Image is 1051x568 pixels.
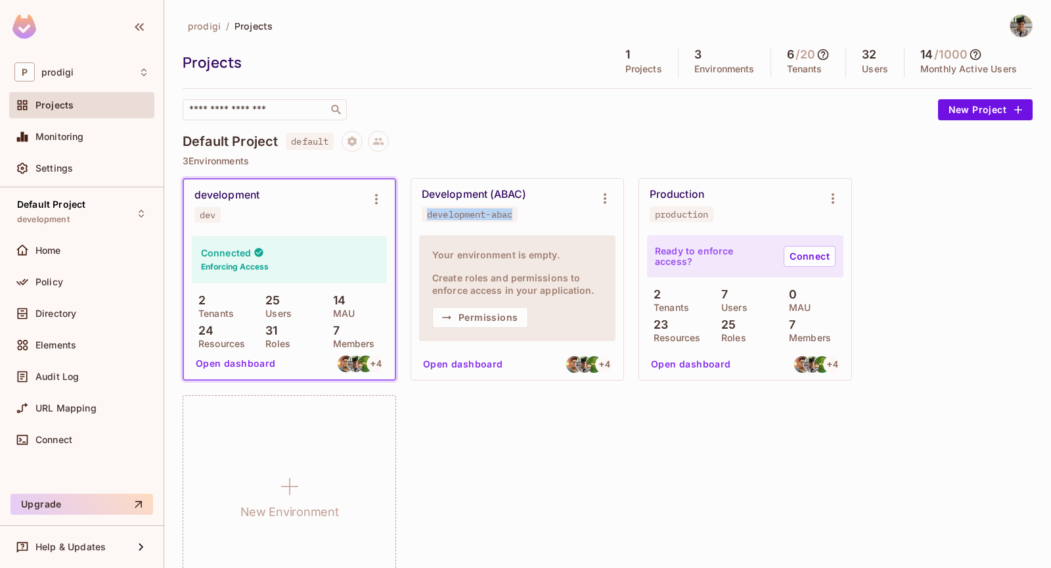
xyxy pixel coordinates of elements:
[35,403,97,414] span: URL Mapping
[625,48,630,61] h5: 1
[326,294,346,307] p: 14
[259,324,277,337] p: 31
[715,288,728,301] p: 7
[192,294,206,307] p: 2
[592,185,618,212] button: Environment settings
[192,308,234,319] p: Tenants
[566,356,583,373] img: arya.wicaksono@prodiginow.com
[259,294,280,307] p: 25
[286,133,334,150] span: default
[200,210,215,220] div: dev
[647,288,661,301] p: 2
[787,48,794,61] h5: 6
[647,302,689,313] p: Tenants
[655,209,708,220] div: production
[625,64,662,74] p: Projects
[694,64,755,74] p: Environments
[183,133,278,149] h4: Default Project
[920,48,933,61] h5: 14
[17,214,70,225] span: development
[432,272,602,296] h4: Create roles and permissions to enforce access in your application.
[326,324,340,337] p: 7
[14,62,35,82] span: P
[183,156,1033,166] p: 3 Environments
[920,64,1017,74] p: Monthly Active Users
[326,339,375,349] p: Members
[201,261,269,273] h6: Enforcing Access
[192,339,245,349] p: Resources
[647,333,700,343] p: Resources
[1010,15,1032,37] img: Rizky Syawal
[784,246,836,267] a: Connect
[782,333,831,343] p: Members
[422,188,526,201] div: Development (ABAC)
[432,248,602,261] h4: Your environment is empty.
[17,199,85,210] span: Default Project
[35,308,76,319] span: Directory
[804,356,820,373] img: rizky.thahir@prodiginow.com
[35,245,61,256] span: Home
[240,502,339,522] h1: New Environment
[326,308,355,319] p: MAU
[12,14,36,39] img: SReyMgAAAABJRU5ErkJggg==
[934,48,968,61] h5: / 1000
[370,359,381,368] span: + 4
[201,247,251,259] h4: Connected
[226,20,229,32] li: /
[427,209,512,220] div: development-abac
[715,333,746,343] p: Roles
[827,360,838,369] span: + 4
[694,48,702,61] h5: 3
[259,339,290,349] p: Roles
[795,48,815,61] h5: / 20
[194,189,259,202] div: development
[647,318,668,331] p: 23
[782,302,811,313] p: MAU
[646,354,736,375] button: Open dashboard
[715,302,748,313] p: Users
[35,542,106,552] span: Help & Updates
[782,288,797,301] p: 0
[183,53,603,72] div: Projects
[599,360,610,369] span: + 4
[650,188,704,201] div: Production
[188,20,221,32] span: prodigi
[862,64,888,74] p: Users
[862,48,876,61] h5: 32
[41,67,74,78] span: Workspace: prodigi
[347,356,364,372] img: rizky.thahir@prodiginow.com
[35,163,73,174] span: Settings
[418,354,508,375] button: Open dashboard
[782,318,795,331] p: 7
[35,435,72,445] span: Connect
[576,356,593,373] img: rizky.thahir@prodiginow.com
[35,131,84,142] span: Monitoring
[432,307,528,328] button: Permissions
[363,186,390,212] button: Environment settings
[35,340,76,350] span: Elements
[794,356,811,373] img: arya.wicaksono@prodiginow.com
[342,137,363,150] span: Project settings
[938,99,1033,120] button: New Project
[35,277,63,287] span: Policy
[814,356,830,373] img: chandra.andika@prodiginow.com
[35,100,74,110] span: Projects
[655,246,773,267] p: Ready to enforce access?
[192,324,213,337] p: 24
[190,353,281,374] button: Open dashboard
[259,308,292,319] p: Users
[357,356,374,372] img: chandra.andika@prodiginow.com
[715,318,736,331] p: 25
[35,371,79,382] span: Audit Log
[820,185,846,212] button: Environment settings
[235,20,273,32] span: Projects
[586,356,602,373] img: chandra.andika@prodiginow.com
[11,494,153,515] button: Upgrade
[787,64,822,74] p: Tenants
[338,356,354,372] img: arya.wicaksono@prodiginow.com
